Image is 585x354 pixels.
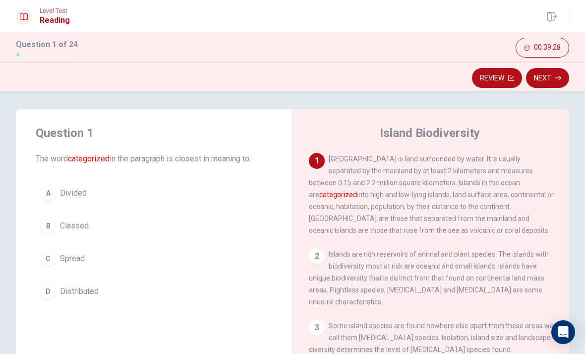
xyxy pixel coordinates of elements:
[40,251,56,267] div: C
[60,285,99,297] span: Distributed
[40,7,70,14] span: Level Test
[16,39,79,51] h1: Question 1 of 24
[36,213,273,238] button: BClassed
[516,38,569,58] button: 00:39:28
[534,44,561,52] span: 00:39:28
[309,250,549,306] span: Islands are rich reservoirs of animal and plant species. The islands with biodiversity most at ri...
[309,155,554,234] span: [GEOGRAPHIC_DATA] is land surrounded by water. It is usually separated by the mainland by at leas...
[36,125,273,141] h4: Question 1
[36,153,273,165] span: The word in the paragraph is closest in meaning to:
[68,154,110,163] font: categorized
[472,68,522,88] button: Review
[309,153,325,169] div: 1
[551,320,575,344] div: Open Intercom Messenger
[309,320,325,336] div: 3
[40,14,70,26] h1: Reading
[319,191,357,199] font: categorized
[40,283,56,299] div: D
[36,279,273,304] button: DDistributed
[40,185,56,201] div: A
[526,68,569,88] button: Next
[36,181,273,206] button: ADivided
[40,218,56,234] div: B
[36,246,273,271] button: CSpread
[60,220,89,232] span: Classed
[60,187,87,199] span: Divided
[380,125,480,141] h4: Island Biodiversity
[60,253,85,265] span: Spread
[309,248,325,264] div: 2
